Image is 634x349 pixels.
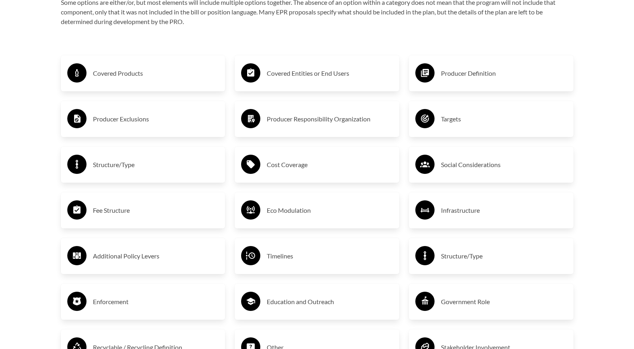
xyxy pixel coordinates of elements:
h3: Producer Responsibility Organization [267,113,393,125]
h3: Enforcement [93,295,219,308]
h3: Cost Coverage [267,158,393,171]
h3: Targets [441,113,567,125]
h3: Structure/Type [441,250,567,262]
h3: Timelines [267,250,393,262]
h3: Government Role [441,295,567,308]
h3: Fee Structure [93,204,219,217]
h3: Additional Policy Levers [93,250,219,262]
h3: Producer Exclusions [93,113,219,125]
h3: Eco Modulation [267,204,393,217]
h3: Covered Entities or End Users [267,67,393,80]
h3: Education and Outreach [267,295,393,308]
h3: Covered Products [93,67,219,80]
h3: Social Considerations [441,158,567,171]
h3: Infrastructure [441,204,567,217]
h3: Structure/Type [93,158,219,171]
h3: Producer Definition [441,67,567,80]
